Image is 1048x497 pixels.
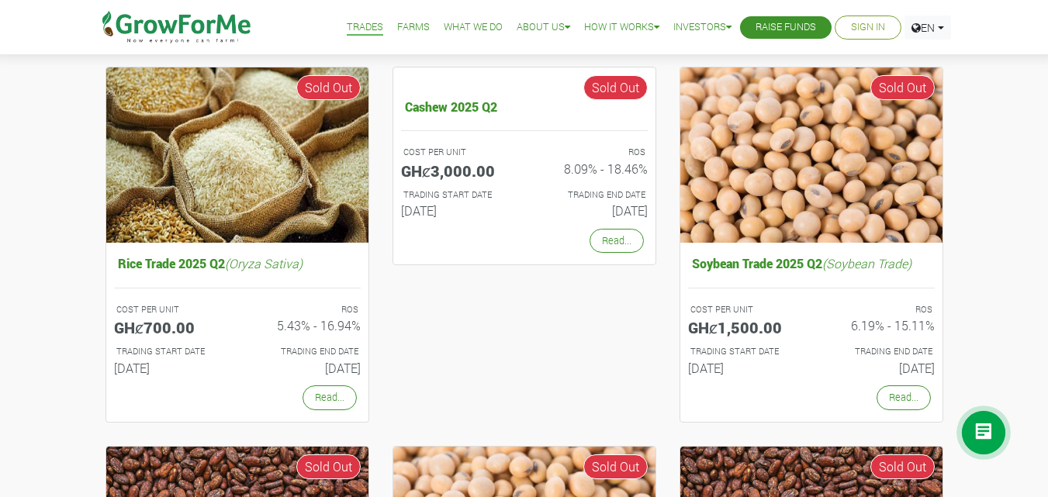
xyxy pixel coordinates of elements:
[536,203,648,218] h6: [DATE]
[688,252,935,381] a: Soybean Trade 2025 Q2(Soybean Trade) COST PER UNIT GHȼ1,500.00 ROS 6.19% - 15.11% TRADING START D...
[680,67,943,243] img: growforme image
[249,361,361,375] h6: [DATE]
[688,252,935,274] h5: Soybean Trade 2025 Q2
[536,161,648,176] h6: 8.09% - 18.46%
[690,303,797,316] p: COST PER UNIT
[251,345,358,358] p: Estimated Trading End Date
[904,16,951,40] a: EN
[688,361,800,375] h6: [DATE]
[851,19,885,36] a: Sign In
[225,255,303,271] i: (Oryza Sativa)
[114,361,226,375] h6: [DATE]
[251,303,358,316] p: ROS
[397,19,430,36] a: Farms
[584,19,659,36] a: How it Works
[673,19,732,36] a: Investors
[249,318,361,333] h6: 5.43% - 16.94%
[823,318,935,333] h6: 6.19% - 15.11%
[538,188,645,202] p: Estimated Trading End Date
[403,146,510,159] p: COST PER UNIT
[823,361,935,375] h6: [DATE]
[444,19,503,36] a: What We Do
[583,75,648,100] span: Sold Out
[401,161,513,180] h5: GHȼ3,000.00
[116,303,223,316] p: COST PER UNIT
[538,146,645,159] p: ROS
[116,345,223,358] p: Estimated Trading Start Date
[822,255,911,271] i: (Soybean Trade)
[303,385,357,409] a: Read...
[583,454,648,479] span: Sold Out
[690,345,797,358] p: Estimated Trading Start Date
[825,345,932,358] p: Estimated Trading End Date
[590,229,644,253] a: Read...
[114,318,226,337] h5: GHȼ700.00
[296,454,361,479] span: Sold Out
[877,385,931,409] a: Read...
[688,318,800,337] h5: GHȼ1,500.00
[401,203,513,218] h6: [DATE]
[825,303,932,316] p: ROS
[106,67,368,243] img: growforme image
[401,95,648,118] h5: Cashew 2025 Q2
[870,454,935,479] span: Sold Out
[114,252,361,381] a: Rice Trade 2025 Q2(Oryza Sativa) COST PER UNIT GHȼ700.00 ROS 5.43% - 16.94% TRADING START DATE [D...
[296,75,361,100] span: Sold Out
[870,75,935,100] span: Sold Out
[517,19,570,36] a: About Us
[347,19,383,36] a: Trades
[401,95,648,225] a: Cashew 2025 Q2 COST PER UNIT GHȼ3,000.00 ROS 8.09% - 18.46% TRADING START DATE [DATE] TRADING END...
[756,19,816,36] a: Raise Funds
[114,252,361,274] h5: Rice Trade 2025 Q2
[403,188,510,202] p: Estimated Trading Start Date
